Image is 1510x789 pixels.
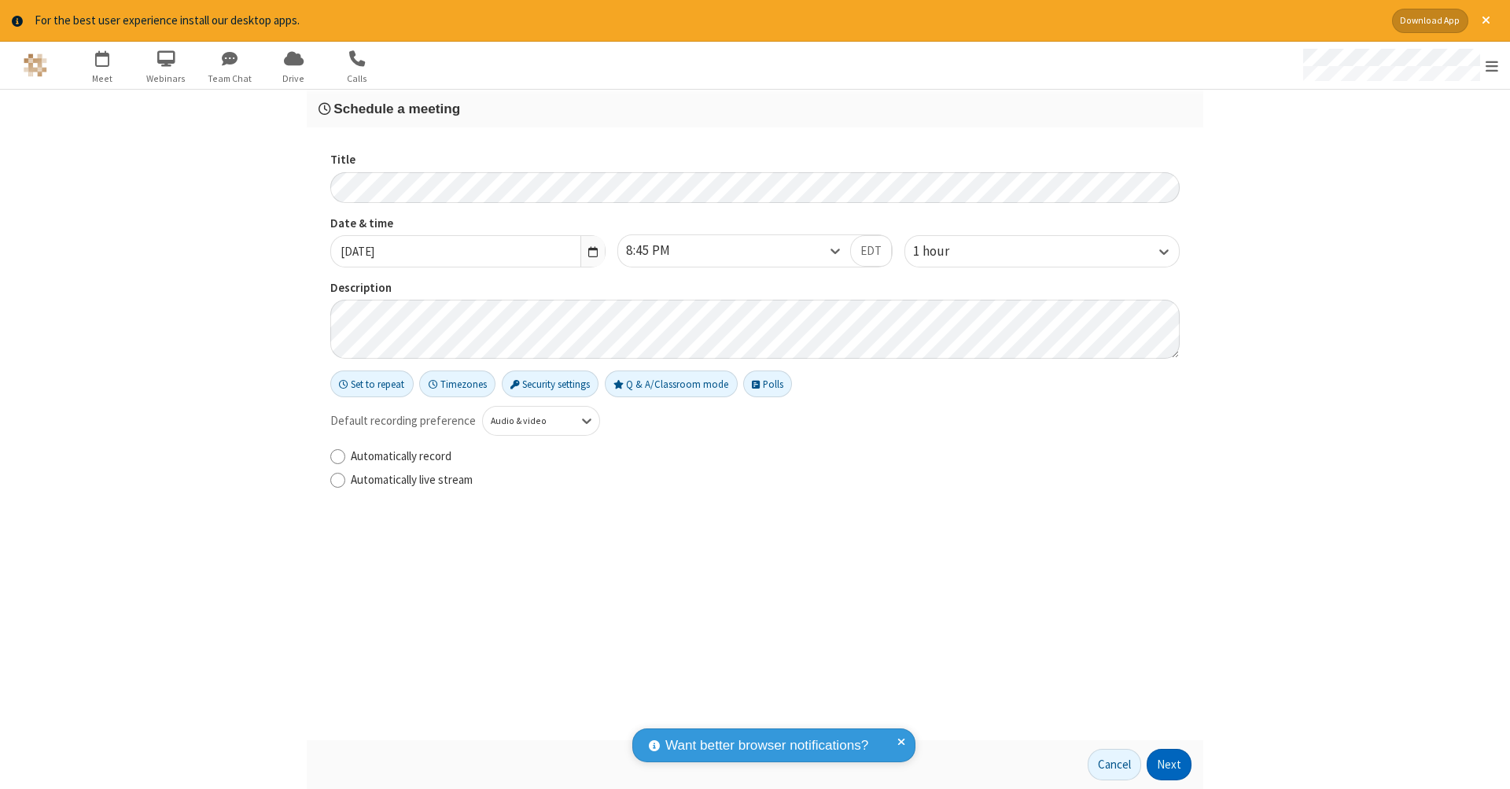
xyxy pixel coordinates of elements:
span: Meet [73,72,132,86]
label: Date & time [330,215,606,233]
div: For the best user experience install our desktop apps. [35,12,1380,30]
button: EDT [850,235,892,267]
button: Timezones [419,371,495,397]
button: Cancel [1088,749,1141,780]
span: Calls [328,72,387,86]
span: Webinars [137,72,196,86]
button: Download App [1392,9,1468,33]
button: Close alert [1474,9,1498,33]
img: QA Selenium DO NOT DELETE OR CHANGE [24,53,47,77]
span: Default recording preference [330,412,476,430]
div: Open menu [1288,42,1510,89]
span: Drive [264,72,323,86]
button: Polls [743,371,792,397]
button: Next [1147,749,1191,780]
label: Description [330,279,1180,297]
span: Team Chat [201,72,260,86]
label: Title [330,151,1180,169]
button: Q & A/Classroom mode [605,371,738,397]
div: Audio & video [491,415,565,429]
button: Logo [6,42,64,89]
span: Want better browser notifications? [665,736,868,756]
label: Automatically live stream [351,471,1180,489]
button: Set to repeat [330,371,414,397]
label: Automatically record [351,448,1180,466]
span: Schedule a meeting [333,101,460,116]
div: 8:45 PM [626,241,697,261]
div: 1 hour [913,241,976,262]
button: Security settings [502,371,599,397]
